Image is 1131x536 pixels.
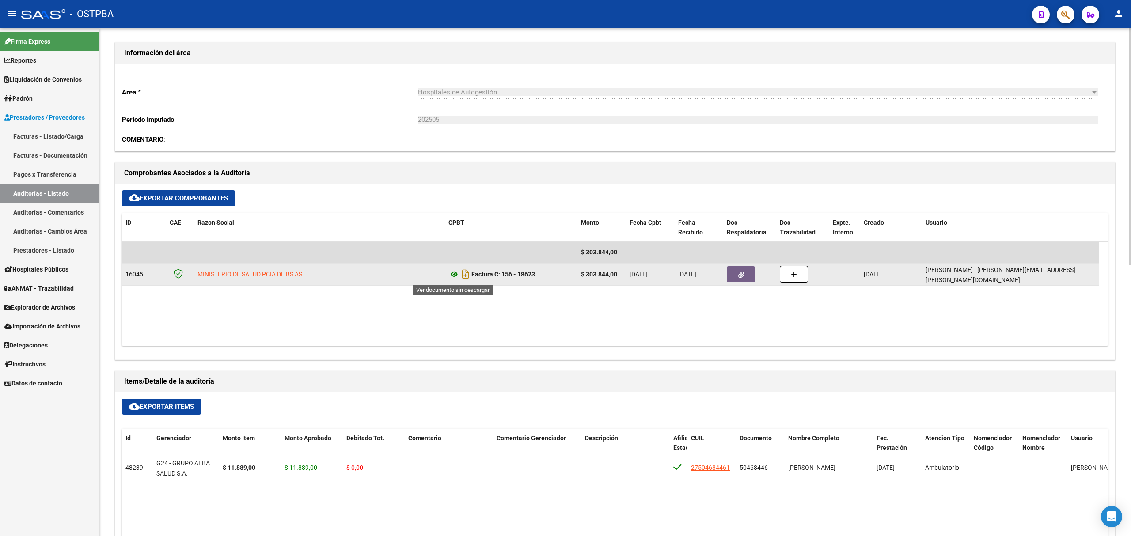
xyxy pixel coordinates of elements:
datatable-header-cell: Nomenclador Código [970,429,1019,468]
span: Nombre Completo [788,434,839,442]
strong: COMENTARIO [122,136,163,143]
span: $ 0,00 [346,464,363,471]
span: 27504684461 [691,464,730,471]
span: Datos de contacto [4,378,62,388]
span: Fec. Prestación [877,434,907,452]
span: Monto Item [223,434,255,442]
datatable-header-cell: CAE [166,213,194,242]
span: Fecha Recibido [678,219,703,236]
span: $ 11.889,00 [285,464,317,471]
span: Liquidación de Convenios [4,75,82,84]
span: Firma Express [4,37,50,46]
span: Ambulatorio [925,464,959,471]
span: Id [125,434,131,442]
span: Doc Trazabilidad [780,219,816,236]
datatable-header-cell: Gerenciador [153,429,219,468]
span: [PERSON_NAME] - [PERSON_NAME][EMAIL_ADDRESS][PERSON_NAME][DOMAIN_NAME] [926,266,1075,283]
datatable-header-cell: Fec. Prestación [873,429,922,468]
span: Padrón [4,94,33,103]
datatable-header-cell: Creado [860,213,922,242]
span: [DATE] [864,271,882,278]
datatable-header-cell: Documento [736,429,785,468]
span: Comentario [408,434,441,442]
span: [DATE] [630,271,648,278]
span: Exportar Comprobantes [129,194,228,202]
span: Reportes [4,56,36,65]
mat-icon: person [1113,8,1124,19]
span: Doc Respaldatoria [727,219,767,236]
datatable-header-cell: Fecha Cpbt [626,213,675,242]
button: Exportar Items [122,399,201,415]
datatable-header-cell: Monto Item [219,429,281,468]
span: Hospitales de Autogestión [418,88,497,96]
strong: $ 11.889,00 [223,464,255,471]
span: Creado [864,219,884,226]
datatable-header-cell: Debitado Tot. [343,429,405,468]
datatable-header-cell: Usuario [1067,429,1116,468]
span: Exportar Items [129,403,194,411]
datatable-header-cell: CUIL [687,429,736,468]
h1: Información del área [124,46,1106,60]
span: CUIL [691,434,704,442]
span: MINISTERIO DE SALUD PCIA DE BS AS [197,271,302,278]
datatable-header-cell: Fecha Recibido [675,213,723,242]
span: Nomenclador Código [974,434,1012,452]
div: Open Intercom Messenger [1101,506,1122,527]
p: Periodo Imputado [122,115,418,125]
datatable-header-cell: Usuario [922,213,1099,242]
span: [DATE] [877,464,895,471]
span: 16045 [125,271,143,278]
span: Instructivos [4,359,46,369]
span: $ 303.844,00 [581,249,617,256]
button: Exportar Comprobantes [122,190,235,206]
span: [PERSON_NAME] [1071,464,1118,471]
datatable-header-cell: Razon Social [194,213,445,242]
mat-icon: menu [7,8,18,19]
datatable-header-cell: Descripción [581,429,670,468]
span: Monto Aprobado [285,434,331,442]
span: [PERSON_NAME] [788,464,835,471]
datatable-header-cell: Doc Trazabilidad [776,213,829,242]
mat-icon: cloud_download [129,193,140,203]
span: ID [125,219,131,226]
span: Atencion Tipo [925,434,964,442]
span: CPBT [448,219,464,226]
span: Comentario Gerenciador [497,434,566,442]
datatable-header-cell: Monto Aprobado [281,429,343,468]
span: 48239 [125,464,143,471]
datatable-header-cell: Nombre Completo [785,429,873,468]
span: G24 - GRUPO ALBA SALUD S.A. [156,460,210,477]
datatable-header-cell: Id [122,429,153,468]
datatable-header-cell: Atencion Tipo [922,429,970,468]
span: Monto [581,219,599,226]
span: ANMAT - Trazabilidad [4,283,74,293]
span: Nomenclador Nombre [1022,434,1060,452]
datatable-header-cell: Expte. Interno [829,213,860,242]
span: Prestadores / Proveedores [4,113,85,122]
datatable-header-cell: Nomenclador Nombre [1019,429,1067,468]
span: Descripción [585,434,618,442]
span: Debitado Tot. [346,434,384,442]
span: Razon Social [197,219,234,226]
h1: Items/Detalle de la auditoría [124,374,1106,389]
i: Descargar documento [460,267,471,281]
span: Usuario [1071,434,1093,442]
span: - OSTPBA [70,4,114,24]
mat-icon: cloud_download [129,401,140,411]
datatable-header-cell: ID [122,213,166,242]
span: Documento [740,434,772,442]
span: Delegaciones [4,340,48,350]
datatable-header-cell: Comentario [405,429,493,468]
datatable-header-cell: Comentario Gerenciador [493,429,581,468]
strong: Factura C: 156 - 18623 [471,271,535,278]
span: 50468446 [740,464,768,471]
span: Explorador de Archivos [4,302,75,312]
p: Area * [122,87,418,97]
span: Expte. Interno [833,219,853,236]
span: Fecha Cpbt [630,219,661,226]
span: Gerenciador [156,434,191,442]
span: Importación de Archivos [4,321,80,331]
h1: Comprobantes Asociados a la Auditoría [124,166,1106,180]
datatable-header-cell: CPBT [445,213,577,242]
span: Usuario [926,219,947,226]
